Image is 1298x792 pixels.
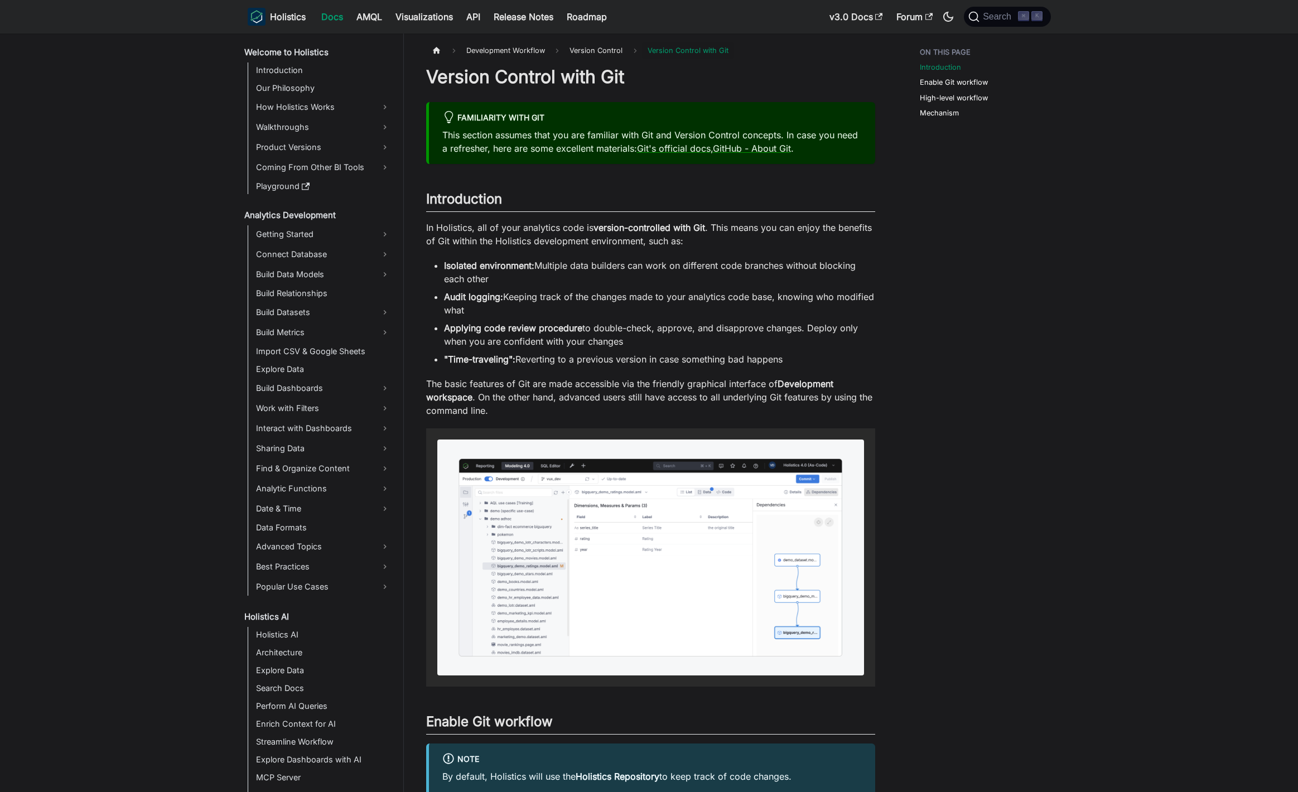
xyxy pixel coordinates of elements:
p: The basic features of Git are made accessible via the friendly graphical interface of . On the ot... [426,377,875,417]
a: AMQL [350,8,389,26]
a: Introduction [920,62,961,73]
a: Advanced Topics [253,538,394,556]
a: Streamline Workflow [253,734,394,750]
a: Home page [426,42,447,59]
a: Sharing Data [253,440,394,457]
a: Getting Started [253,225,394,243]
p: By default, Holistics will use the to keep track of code changes. [442,770,862,783]
a: Analytic Functions [253,480,394,498]
a: Git's official docs [637,143,711,154]
strong: Isolated environment: [444,260,534,271]
a: Work with Filters [253,399,394,417]
span: Version Control with Git [642,42,734,59]
p: In Holistics, all of your analytics code is . This means you can enjoy the benefits of Git within... [426,221,875,248]
a: v3.0 Docs [823,8,890,26]
li: Keeping track of the changes made to your analytics code base, knowing who modified what [444,290,875,317]
h1: Version Control with Git [426,66,875,88]
a: Roadmap [560,8,614,26]
nav: Docs sidebar [237,33,404,792]
span: Version Control [564,42,628,59]
a: Explore Dashboards with AI [253,752,394,767]
li: Multiple data builders can work on different code branches without blocking each other [444,259,875,286]
a: Build Data Models [253,265,394,283]
a: Holistics AI [241,609,394,625]
strong: "Time-traveling": [444,354,515,365]
a: Data Formats [253,520,394,535]
div: Note [442,752,862,767]
b: Holistics [270,10,306,23]
a: API [460,8,487,26]
a: Perform AI Queries [253,698,394,714]
span: Development Workflow [461,42,551,59]
button: Search (Command+K) [964,7,1050,27]
nav: Breadcrumbs [426,42,875,59]
a: Walkthroughs [253,118,394,136]
img: Holistics [248,8,266,26]
div: Familiarity with Git [442,111,862,125]
strong: Development workspace [426,378,833,403]
a: Playground [253,178,394,194]
li: Reverting to a previous version in case something bad happens [444,352,875,366]
button: Switch between dark and light mode (currently dark mode) [939,8,957,26]
a: Docs [315,8,350,26]
kbd: K [1031,11,1043,21]
a: Forum [890,8,939,26]
a: Popular Use Cases [253,578,394,596]
a: Coming From Other BI Tools [253,158,394,176]
a: Import CSV & Google Sheets [253,344,394,359]
a: Introduction [253,62,394,78]
a: Product Versions [253,138,394,156]
a: Enable Git workflow [920,77,988,88]
a: Search Docs [253,680,394,696]
a: Our Philosophy [253,80,394,96]
a: Analytics Development [241,207,394,223]
a: Build Relationships [253,286,394,301]
a: Best Practices [253,558,394,576]
a: Explore Data [253,361,394,377]
a: MCP Server [253,770,394,785]
a: GitHub - About Git [713,143,791,154]
a: Find & Organize Content [253,460,394,477]
strong: version-controlled with Git [593,222,705,233]
a: Release Notes [487,8,560,26]
h2: Introduction [426,191,875,212]
kbd: ⌘ [1018,11,1029,21]
strong: Applying code review procedure [444,322,582,334]
a: Enrich Context for AI [253,716,394,732]
a: Explore Data [253,663,394,678]
strong: Audit logging: [444,291,503,302]
a: Mechanism [920,108,959,118]
strong: Holistics Repository [576,771,659,782]
a: Architecture [253,645,394,660]
a: Welcome to Holistics [241,45,394,60]
a: HolisticsHolistics [248,8,306,26]
li: to double-check, approve, and disapprove changes. Deploy only when you are confident with your ch... [444,321,875,348]
a: Holistics AI [253,627,394,643]
a: Build Dashboards [253,379,394,397]
a: Interact with Dashboards [253,419,394,437]
a: High-level workflow [920,93,988,103]
a: Build Metrics [253,323,394,341]
a: Date & Time [253,500,394,518]
p: This section assumes that you are familiar with Git and Version Control concepts. In case you nee... [442,128,862,155]
a: Build Datasets [253,303,394,321]
a: How Holistics Works [253,98,394,116]
a: Connect Database [253,245,394,263]
a: Visualizations [389,8,460,26]
span: Search [979,12,1018,22]
h2: Enable Git workflow [426,713,875,735]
